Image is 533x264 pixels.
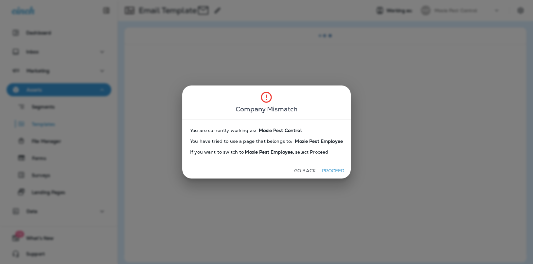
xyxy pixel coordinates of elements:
[236,104,297,114] span: Company Mismatch
[259,128,302,133] span: Moxie Pest Control
[244,149,295,155] span: Moxie Pest Employee ,
[321,166,346,176] button: Proceed
[292,166,318,176] button: Go Back
[190,128,256,133] span: You are currently working as:
[190,139,292,144] span: You have tried to use a page that belongs to:
[295,139,343,144] span: Moxie Pest Employee
[295,149,328,155] span: select Proceed
[190,149,244,155] span: If you want to switch to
